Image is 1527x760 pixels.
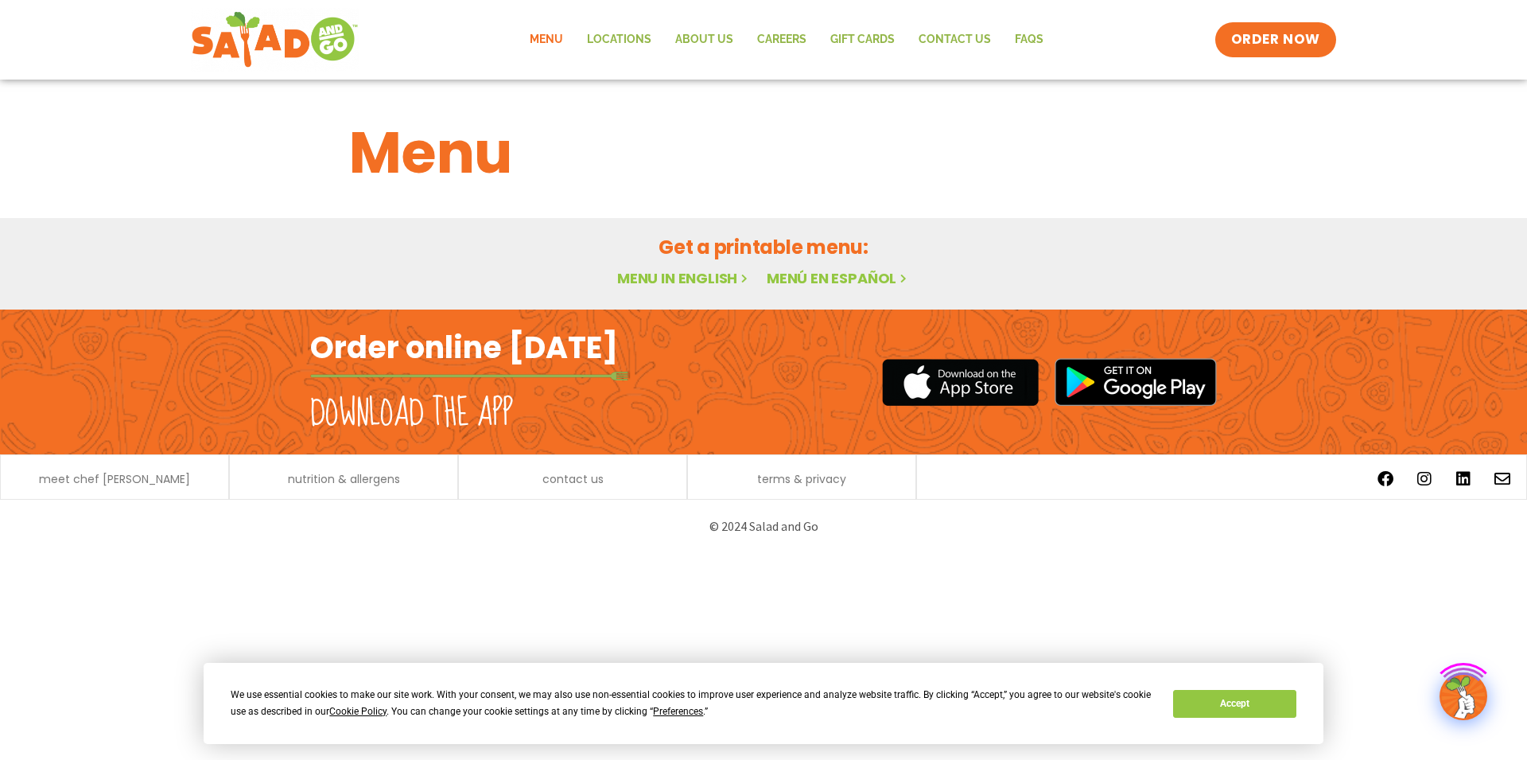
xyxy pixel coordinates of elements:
a: Locations [575,21,663,58]
a: nutrition & allergens [288,474,400,485]
a: GIFT CARDS [818,21,907,58]
h1: Menu [349,110,1178,196]
a: meet chef [PERSON_NAME] [39,474,190,485]
p: © 2024 Salad and Go [318,516,1209,537]
a: terms & privacy [757,474,846,485]
span: Preferences [653,706,703,717]
span: Cookie Policy [329,706,387,717]
img: new-SAG-logo-768×292 [191,8,359,72]
a: contact us [542,474,604,485]
img: google_play [1055,358,1217,406]
a: Menu in English [617,268,751,288]
a: FAQs [1003,21,1055,58]
a: Menu [518,21,575,58]
nav: Menu [518,21,1055,58]
a: Careers [745,21,818,58]
button: Accept [1173,690,1296,718]
a: Menú en español [767,268,910,288]
a: About Us [663,21,745,58]
span: ORDER NOW [1231,30,1320,49]
img: fork [310,372,628,380]
h2: Download the app [310,392,513,436]
a: ORDER NOW [1215,22,1336,57]
img: appstore [882,357,1039,408]
div: Cookie Consent Prompt [204,663,1323,744]
h2: Order online [DATE] [310,328,618,367]
div: We use essential cookies to make our site work. With your consent, we may also use non-essential ... [231,687,1154,720]
h2: Get a printable menu: [349,233,1178,261]
a: Contact Us [907,21,1003,58]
